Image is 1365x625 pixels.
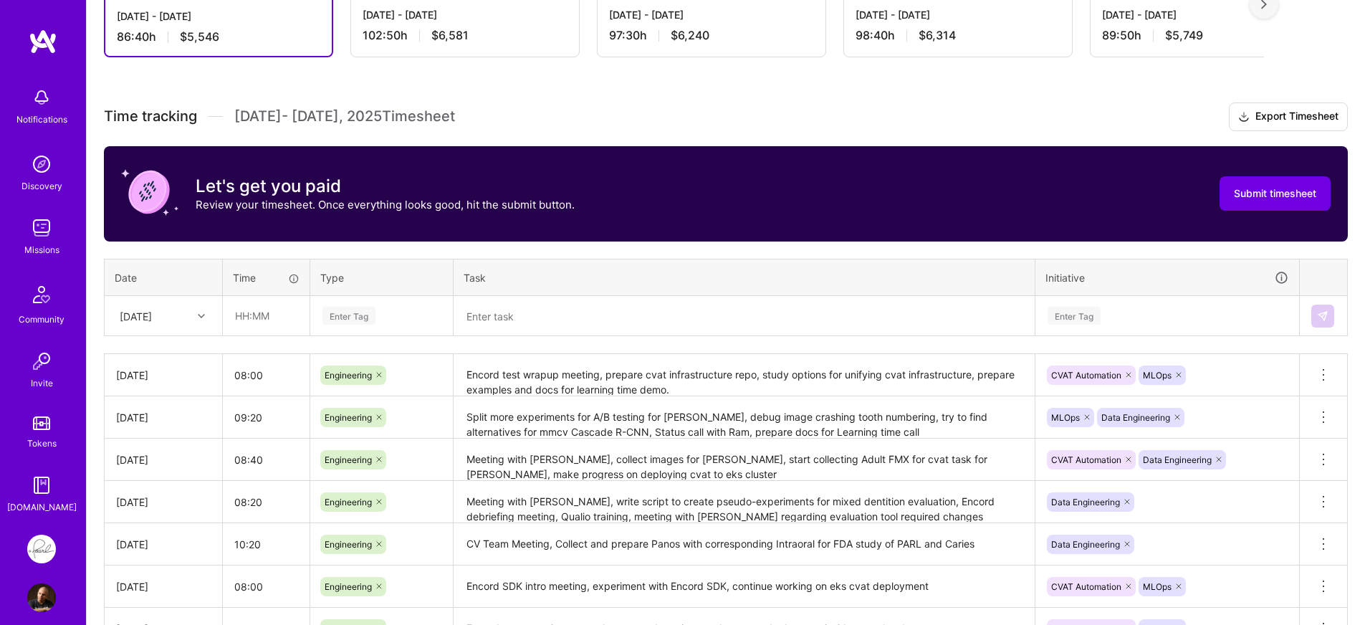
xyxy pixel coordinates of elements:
span: Submit timesheet [1234,186,1316,201]
div: Enter Tag [322,305,375,327]
span: MLOps [1143,581,1172,592]
span: $6,240 [671,28,709,43]
i: icon Chevron [198,312,205,320]
div: Missions [24,242,59,257]
div: [DATE] - [DATE] [856,7,1060,22]
th: Task [454,259,1035,296]
div: Time [233,270,300,285]
img: teamwork [27,214,56,242]
div: [DOMAIN_NAME] [7,500,77,515]
button: Export Timesheet [1229,102,1348,131]
div: Community [19,312,64,327]
th: Date [105,259,223,296]
div: 102:50 h [363,28,567,43]
input: HH:MM [223,441,310,479]
span: $5,546 [180,29,219,44]
span: CVAT Automation [1051,454,1121,465]
span: Data Engineering [1101,412,1170,423]
span: MLOps [1051,412,1080,423]
textarea: Meeting with [PERSON_NAME], collect images for [PERSON_NAME], start collecting Adult FMX for cvat... [455,440,1033,480]
a: Pearl: ML Engineering Team [24,535,59,563]
div: Initiative [1045,269,1289,286]
div: Notifications [16,112,67,127]
div: Tokens [27,436,57,451]
div: 86:40 h [117,29,320,44]
input: HH:MM [224,297,309,335]
img: logo [29,29,57,54]
span: Data Engineering [1051,497,1120,507]
input: HH:MM [223,483,310,521]
h3: Let's get you paid [196,176,575,197]
span: [DATE] - [DATE] , 2025 Timesheet [234,108,455,125]
textarea: Encord SDK intro meeting, experiment with Encord SDK, continue working on eks cvat deployment [455,567,1033,606]
span: Engineering [325,539,372,550]
textarea: Meeting with [PERSON_NAME], write script to create pseudo-experiments for mixed dentition evaluat... [455,482,1033,522]
div: Discovery [21,178,62,194]
div: Invite [31,376,53,391]
textarea: Split more experiments for A/B testing for [PERSON_NAME], debug image crashing tooth numbering, t... [455,398,1033,437]
span: MLOps [1143,370,1172,381]
div: [DATE] [120,308,152,323]
img: coin [121,163,178,221]
button: Submit timesheet [1220,176,1331,211]
input: HH:MM [223,525,310,563]
span: Engineering [325,412,372,423]
div: [DATE] [116,452,211,467]
img: bell [27,83,56,112]
input: HH:MM [223,568,310,606]
span: Time tracking [104,108,197,125]
span: Engineering [325,581,372,592]
img: tokens [33,416,50,430]
div: [DATE] [116,579,211,594]
div: [DATE] - [DATE] [1102,7,1307,22]
div: Enter Tag [1048,305,1101,327]
div: [DATE] - [DATE] [609,7,814,22]
span: Engineering [325,370,372,381]
img: Community [24,277,59,312]
div: [DATE] [116,368,211,383]
div: [DATE] [116,495,211,510]
i: icon Download [1238,110,1250,125]
span: Engineering [325,454,372,465]
span: CVAT Automation [1051,370,1121,381]
img: guide book [27,471,56,500]
input: HH:MM [223,356,310,394]
span: $6,314 [919,28,956,43]
span: $6,581 [431,28,469,43]
div: [DATE] [116,537,211,552]
textarea: CV Team Meeting, Collect and prepare Panos with corresponding Intraoral for FDA study of PARL and... [455,525,1033,564]
span: Engineering [325,497,372,507]
a: User Avatar [24,583,59,612]
span: Data Engineering [1143,454,1212,465]
textarea: Encord test wrapup meeting, prepare cvat infrastructure repo, study options for unifying cvat inf... [455,356,1033,395]
img: discovery [27,150,56,178]
input: HH:MM [223,399,310,436]
div: 98:40 h [856,28,1060,43]
div: [DATE] - [DATE] [117,9,320,24]
img: User Avatar [27,583,56,612]
th: Type [310,259,454,296]
img: Pearl: ML Engineering Team [27,535,56,563]
div: [DATE] [116,410,211,425]
img: Invite [27,347,56,376]
p: Review your timesheet. Once everything looks good, hit the submit button. [196,197,575,212]
div: 97:30 h [609,28,814,43]
div: 89:50 h [1102,28,1307,43]
span: $5,749 [1165,28,1203,43]
div: [DATE] - [DATE] [363,7,567,22]
img: Submit [1317,310,1328,322]
span: CVAT Automation [1051,581,1121,592]
span: Data Engineering [1051,539,1120,550]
